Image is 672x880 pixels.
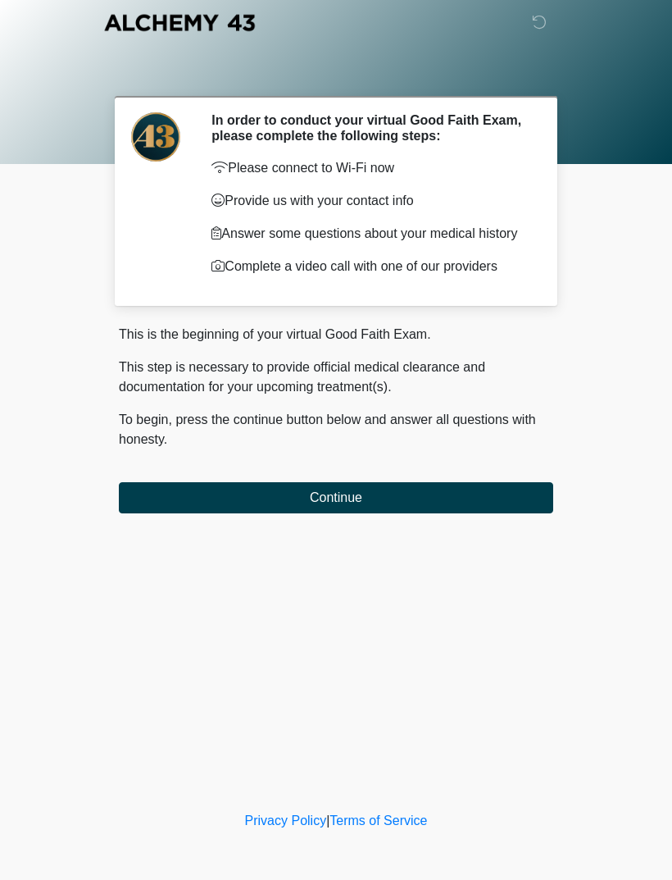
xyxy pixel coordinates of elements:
[107,59,565,89] h1: ‎ ‎ ‎ ‎
[119,410,553,449] p: To begin, press the continue button below and answer all questions with honesty.
[211,112,529,144] h2: In order to conduct your virtual Good Faith Exam, please complete the following steps:
[211,191,529,211] p: Provide us with your contact info
[119,358,553,397] p: This step is necessary to provide official medical clearance and documentation for your upcoming ...
[326,814,329,828] a: |
[211,257,529,276] p: Complete a video call with one of our providers
[245,814,327,828] a: Privacy Policy
[119,482,553,513] button: Continue
[329,814,427,828] a: Terms of Service
[131,112,180,162] img: Agent Avatar
[119,325,553,344] p: This is the beginning of your virtual Good Faith Exam.
[211,224,529,244] p: Answer some questions about your medical history
[102,12,257,33] img: Alchemy 43 Logo
[211,158,529,178] p: Please connect to Wi-Fi now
